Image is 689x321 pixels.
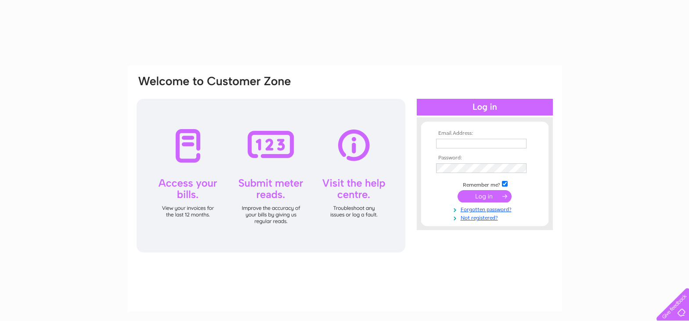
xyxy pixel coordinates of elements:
td: Remember me? [434,180,536,188]
a: Forgotten password? [436,205,536,213]
th: Password: [434,155,536,161]
input: Submit [458,190,512,202]
th: Email Address: [434,130,536,137]
a: Not registered? [436,213,536,221]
